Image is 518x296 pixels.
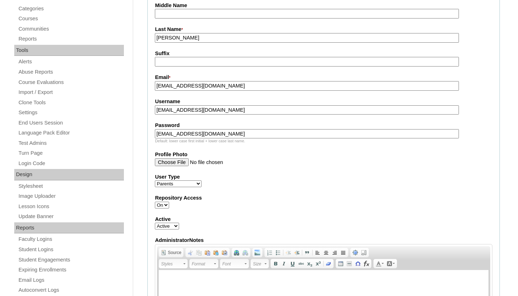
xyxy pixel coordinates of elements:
[167,250,181,255] span: Source
[18,128,124,137] a: Language Pack Editor
[18,118,124,127] a: End Users Session
[18,245,124,254] a: Student Logins
[14,169,124,180] div: Design
[330,249,339,257] a: Align Right
[220,259,249,268] a: Font
[18,212,124,221] a: Update Banner
[339,249,347,257] a: Justify
[18,14,124,23] a: Courses
[241,249,250,257] a: Unlink
[155,2,492,9] label: Middle Name
[159,259,188,268] a: Styles
[313,249,322,257] a: Align Left
[18,98,124,107] a: Clone Tools
[189,259,218,268] a: Format
[314,260,323,268] a: Superscript
[212,249,220,257] a: Paste as plain text
[18,108,124,117] a: Settings
[18,255,124,264] a: Student Engagements
[303,249,312,257] a: Block Quote
[155,122,492,129] label: Password
[232,249,241,257] a: Link
[203,249,212,257] a: Paste
[288,260,297,268] a: Underline
[155,194,492,202] label: Repository Access
[155,74,492,81] label: Email
[18,35,124,43] a: Reports
[155,173,492,181] label: User Type
[18,149,124,158] a: Turn Page
[18,88,124,97] a: Import / Export
[324,260,333,268] a: Remove Format
[18,78,124,87] a: Course Evaluations
[354,260,362,268] a: Insert Special Character
[18,235,124,244] a: Faculty Logins
[18,139,124,148] a: Test Admins
[351,249,360,257] a: Maximize
[18,192,124,201] a: Image Uploader
[155,216,492,223] label: Active
[253,260,263,268] span: Size
[161,260,182,268] span: Styles
[280,260,288,268] a: Italic
[220,249,229,257] a: Paste from Word
[14,45,124,56] div: Tools
[192,260,213,268] span: Format
[155,98,492,105] label: Username
[155,151,492,158] label: Profile Photo
[360,249,368,257] a: Show Blocks
[374,260,385,268] a: Text Color
[251,259,269,268] a: Size
[18,202,124,211] a: Lesson Icons
[284,249,293,257] a: Decrease Indent
[336,260,345,268] a: Table
[322,249,330,257] a: Center
[14,222,124,234] div: Reports
[253,249,262,257] a: Add Image
[18,276,124,285] a: Email Logs
[159,249,183,257] a: Source
[345,260,354,268] a: Insert Horizontal Line
[271,260,280,268] a: Bold
[155,26,492,33] label: Last Name
[222,260,244,268] span: Font
[18,4,124,13] a: Categories
[265,249,274,257] a: Insert/Remove Numbered List
[362,260,371,268] a: Insert Equation
[18,57,124,66] a: Alerts
[18,25,124,33] a: Communities
[195,249,203,257] a: Copy
[293,249,301,257] a: Increase Indent
[18,159,124,168] a: Login Code
[18,68,124,76] a: Abuse Reports
[297,260,305,268] a: Strike Through
[18,182,124,191] a: Stylesheet
[155,50,492,57] label: Suffix
[155,237,492,244] label: AdministratorNotes
[274,249,282,257] a: Insert/Remove Bulleted List
[18,286,124,295] a: Autoconvert Logs
[18,265,124,274] a: Expiring Enrollments
[305,260,314,268] a: Subscript
[385,260,396,268] a: Background Color
[155,138,492,144] div: Default: lower case first initial + lower case last name.
[186,249,195,257] a: Cut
